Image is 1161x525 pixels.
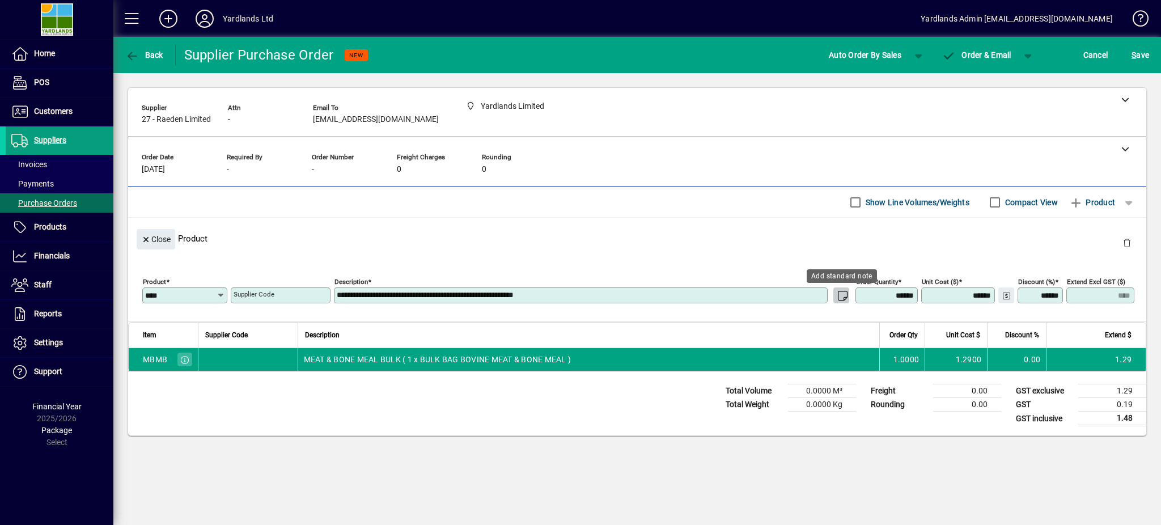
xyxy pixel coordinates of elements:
[865,398,933,412] td: Rounding
[34,78,49,87] span: POS
[720,384,788,398] td: Total Volume
[823,45,907,65] button: Auto Order By Sales
[6,69,113,97] a: POS
[312,165,314,174] span: -
[34,309,62,318] span: Reports
[933,398,1001,412] td: 0.00
[304,354,571,365] span: MEAT & BONE MEAL BULK ( 1 x BULK BAG BOVINE MEAT & BONE MEAL )
[1078,412,1146,426] td: 1.48
[34,136,66,145] span: Suppliers
[150,9,187,29] button: Add
[125,50,163,60] span: Back
[1067,278,1125,286] mat-label: Extend excl GST ($)
[34,338,63,347] span: Settings
[6,98,113,126] a: Customers
[863,197,969,208] label: Show Line Volumes/Weights
[6,329,113,357] a: Settings
[889,329,918,341] span: Order Qty
[11,198,77,208] span: Purchase Orders
[6,193,113,213] a: Purchase Orders
[1010,398,1078,412] td: GST
[184,46,334,64] div: Supplier Purchase Order
[1124,2,1147,39] a: Knowledge Base
[32,402,82,411] span: Financial Year
[1081,45,1111,65] button: Cancel
[922,278,959,286] mat-label: Unit Cost ($)
[397,165,401,174] span: 0
[937,45,1017,65] button: Order & Email
[34,222,66,231] span: Products
[788,384,856,398] td: 0.0000 M³
[305,329,340,341] span: Description
[1010,384,1078,398] td: GST exclusive
[987,348,1046,371] td: 0.00
[1113,238,1141,248] app-page-header-button: Delete
[143,329,156,341] span: Item
[1129,45,1152,65] button: Save
[142,165,165,174] span: [DATE]
[223,10,273,28] div: Yardlands Ltd
[6,174,113,193] a: Payments
[128,218,1146,259] div: Product
[142,115,211,124] span: 27 - Raeden Limited
[334,278,368,286] mat-label: Description
[6,40,113,68] a: Home
[829,46,901,64] span: Auto Order By Sales
[228,115,230,124] span: -
[788,398,856,412] td: 0.0000 Kg
[482,165,486,174] span: 0
[11,160,47,169] span: Invoices
[137,229,175,249] button: Close
[313,115,439,124] span: [EMAIL_ADDRESS][DOMAIN_NAME]
[143,278,166,286] mat-label: Product
[143,354,167,365] div: MBMB
[141,230,171,249] span: Close
[1046,348,1146,371] td: 1.29
[1010,412,1078,426] td: GST inclusive
[41,426,72,435] span: Package
[205,329,248,341] span: Supplier Code
[1132,50,1136,60] span: S
[6,358,113,386] a: Support
[1063,192,1121,213] button: Product
[1113,229,1141,256] button: Delete
[1018,278,1055,286] mat-label: Discount (%)
[1078,384,1146,398] td: 1.29
[865,384,933,398] td: Freight
[34,367,62,376] span: Support
[34,49,55,58] span: Home
[998,287,1014,303] button: Change Price Levels
[946,329,980,341] span: Unit Cost $
[1003,197,1058,208] label: Compact View
[187,9,223,29] button: Profile
[1078,398,1146,412] td: 0.19
[34,280,52,289] span: Staff
[1132,46,1149,64] span: ave
[933,384,1001,398] td: 0.00
[720,398,788,412] td: Total Weight
[1005,329,1039,341] span: Discount %
[34,251,70,260] span: Financials
[1105,329,1132,341] span: Extend $
[349,52,363,59] span: NEW
[921,10,1113,28] div: Yardlands Admin [EMAIL_ADDRESS][DOMAIN_NAME]
[113,45,176,65] app-page-header-button: Back
[11,179,54,188] span: Payments
[6,242,113,270] a: Financials
[6,155,113,174] a: Invoices
[925,348,987,371] td: 1.2900
[134,234,178,244] app-page-header-button: Close
[1083,46,1108,64] span: Cancel
[34,107,73,116] span: Customers
[807,269,877,283] div: Add standard note
[122,45,166,65] button: Back
[879,348,925,371] td: 1.0000
[1069,193,1115,211] span: Product
[6,213,113,242] a: Products
[6,300,113,328] a: Reports
[227,165,229,174] span: -
[6,271,113,299] a: Staff
[942,50,1011,60] span: Order & Email
[234,290,274,298] mat-label: Supplier Code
